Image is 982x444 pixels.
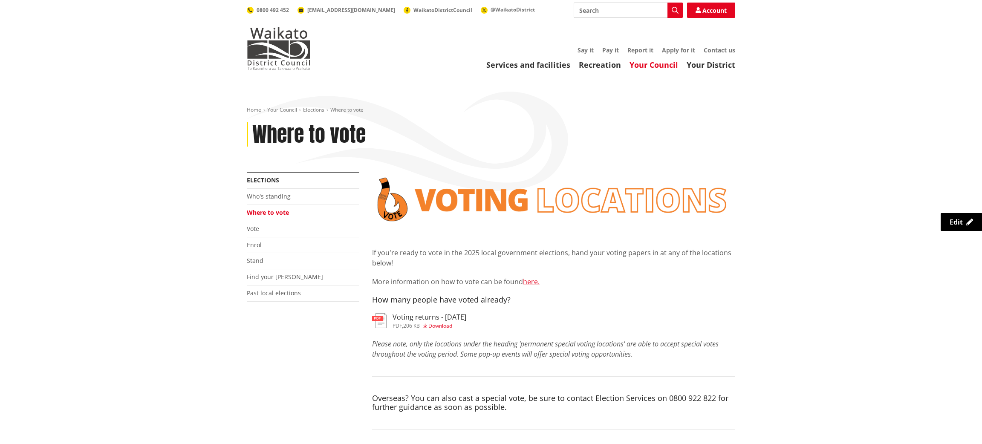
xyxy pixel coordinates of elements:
p: More information on how to vote can be found [372,277,735,287]
a: WaikatoDistrictCouncil [404,6,472,14]
a: Who's standing [247,192,291,200]
a: Vote [247,225,259,233]
a: Elections [303,106,324,113]
span: Where to vote [330,106,364,113]
a: Your Council [267,106,297,113]
a: Pay it [602,46,619,54]
h4: Overseas? You can also cast a special vote, be sure to contact Election Services on 0800 922 822 ... [372,394,735,412]
a: 0800 492 452 [247,6,289,14]
h4: How many people have voted already? [372,295,735,305]
a: Account [687,3,735,18]
nav: breadcrumb [247,107,735,114]
a: Where to vote [247,208,289,216]
span: WaikatoDistrictCouncil [413,6,472,14]
a: Apply for it [662,46,695,54]
h3: Voting returns - [DATE] [393,313,466,321]
span: Edit [950,217,963,227]
img: Waikato District Council - Te Kaunihera aa Takiwaa o Waikato [247,27,311,70]
a: Elections [247,176,279,184]
a: Enrol [247,241,262,249]
em: Please note, only the locations under the heading 'permanent special voting locations' are able t... [372,339,719,359]
a: Edit [941,213,982,231]
a: Voting returns - [DATE] pdf,206 KB Download [372,313,466,329]
a: Report it [627,46,653,54]
a: Services and facilities [486,60,570,70]
span: 0800 492 452 [257,6,289,14]
a: Find your [PERSON_NAME] [247,273,323,281]
img: voting locations banner [372,172,735,227]
a: Stand [247,257,263,265]
span: Download [428,322,452,329]
a: Home [247,106,261,113]
span: pdf [393,322,402,329]
a: Your District [687,60,735,70]
span: [EMAIL_ADDRESS][DOMAIN_NAME] [307,6,395,14]
a: Your Council [630,60,678,70]
a: @WaikatoDistrict [481,6,535,13]
h1: Where to vote [252,122,366,147]
input: Search input [574,3,683,18]
a: Recreation [579,60,621,70]
span: @WaikatoDistrict [491,6,535,13]
div: , [393,323,466,329]
p: If you're ready to vote in the 2025 local government elections, hand your voting papers in at any... [372,248,735,268]
a: Say it [578,46,594,54]
a: Contact us [704,46,735,54]
a: Past local elections [247,289,301,297]
a: here. [523,277,540,286]
span: 206 KB [403,322,420,329]
a: [EMAIL_ADDRESS][DOMAIN_NAME] [297,6,395,14]
img: document-pdf.svg [372,313,387,328]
